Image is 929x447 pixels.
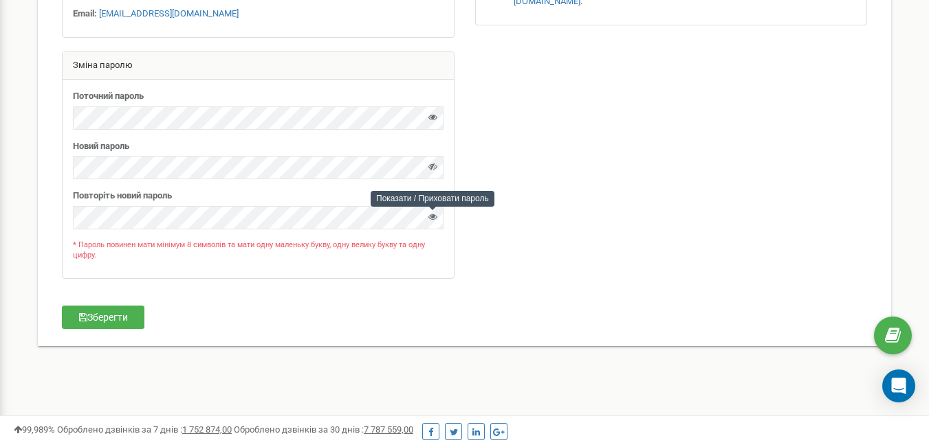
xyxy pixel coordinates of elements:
u: 7 787 559,00 [364,424,413,435]
button: Зберегти [62,306,144,329]
u: 1 752 874,00 [182,424,232,435]
div: Показати / Приховати пароль [371,191,494,207]
span: Оброблено дзвінків за 30 днів : [234,424,413,435]
label: Новий пароль [73,140,129,153]
div: Зміна паролю [63,52,454,80]
div: Open Intercom Messenger [882,369,915,402]
span: Оброблено дзвінків за 7 днів : [57,424,232,435]
label: Повторіть новий пароль [73,190,172,203]
span: 99,989% [14,424,55,435]
p: * Пароль повинен мати мінімум 8 символів та мати одну маленьку букву, одну велику букву та одну ц... [73,240,444,262]
label: Поточний пароль [73,90,144,103]
strong: Email: [73,8,97,19]
a: [EMAIL_ADDRESS][DOMAIN_NAME] [99,8,239,19]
